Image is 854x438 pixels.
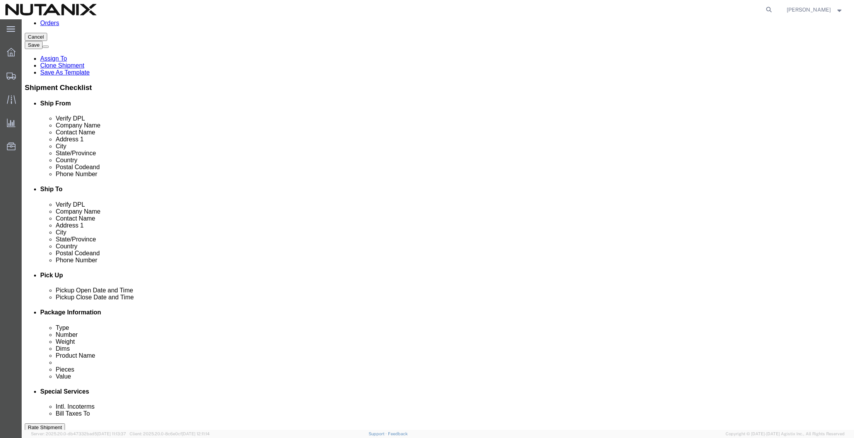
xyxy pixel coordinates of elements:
[388,431,408,436] a: Feedback
[5,4,97,15] img: logo
[97,431,126,436] span: [DATE] 11:13:37
[130,431,210,436] span: Client: 2025.20.0-8c6e0cf
[182,431,210,436] span: [DATE] 12:11:14
[22,19,854,430] iframe: FS Legacy Container
[726,431,845,437] span: Copyright © [DATE]-[DATE] Agistix Inc., All Rights Reserved
[31,431,126,436] span: Server: 2025.20.0-db47332bad5
[787,5,831,14] span: Stephanie Guadron
[786,5,844,14] button: [PERSON_NAME]
[369,431,388,436] a: Support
